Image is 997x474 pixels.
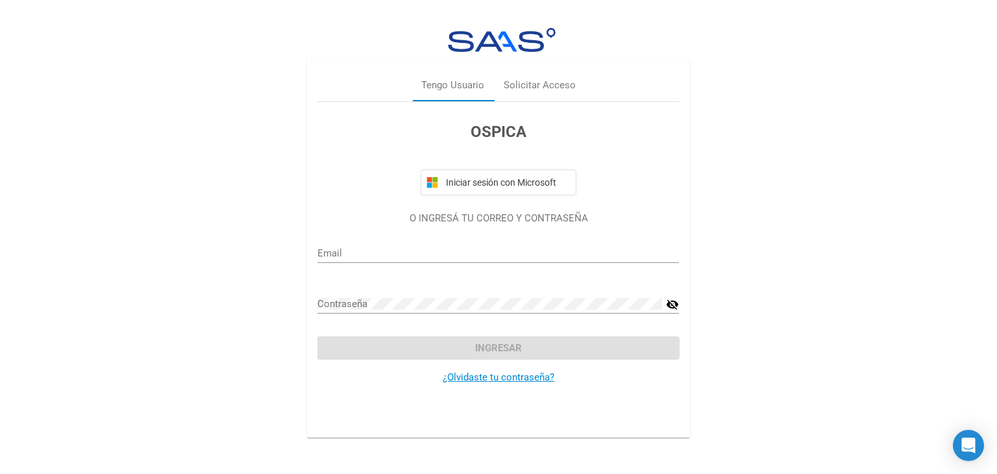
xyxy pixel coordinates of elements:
[317,336,679,360] button: Ingresar
[953,430,984,461] div: Open Intercom Messenger
[443,177,571,188] span: Iniciar sesión con Microsoft
[443,371,554,383] a: ¿Olvidaste tu contraseña?
[666,297,679,312] mat-icon: visibility_off
[475,342,522,354] span: Ingresar
[421,79,484,94] div: Tengo Usuario
[421,169,576,195] button: Iniciar sesión con Microsoft
[317,211,679,226] p: O INGRESÁ TU CORREO Y CONTRASEÑA
[317,120,679,143] h3: OSPICA
[504,79,576,94] div: Solicitar Acceso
